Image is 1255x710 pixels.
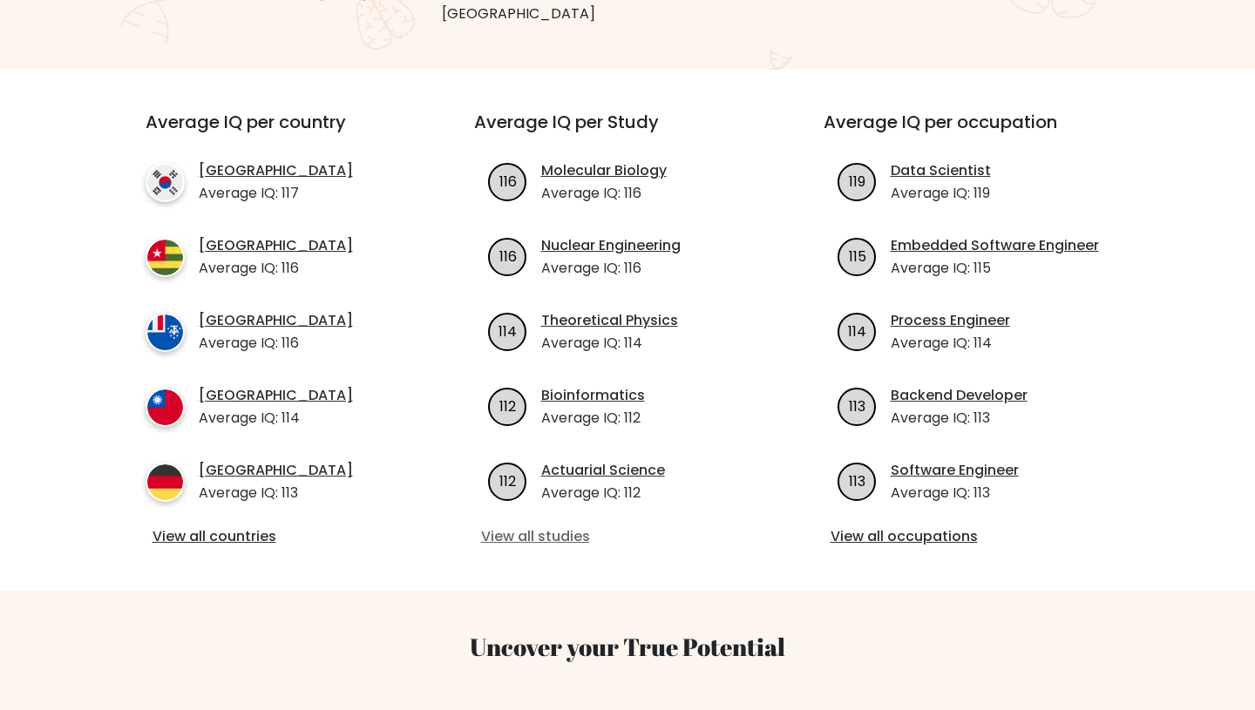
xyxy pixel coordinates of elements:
[891,385,1028,406] a: Backend Developer
[499,396,516,416] text: 112
[541,333,678,354] p: Average IQ: 114
[891,333,1010,354] p: Average IQ: 114
[199,310,353,331] a: [GEOGRAPHIC_DATA]
[146,238,185,277] img: country
[849,171,865,191] text: 119
[541,460,665,481] a: Actuarial Science
[541,408,645,429] p: Average IQ: 112
[499,246,516,266] text: 116
[499,171,516,191] text: 116
[831,526,1124,547] a: View all occupations
[849,470,865,490] text: 113
[541,183,667,204] p: Average IQ: 116
[891,483,1019,504] p: Average IQ: 113
[848,321,866,341] text: 114
[848,246,865,266] text: 115
[153,526,404,547] a: View all countries
[541,160,667,181] a: Molecular Biology
[146,388,185,427] img: country
[199,258,353,279] p: Average IQ: 116
[891,235,1099,256] a: Embedded Software Engineer
[541,310,678,331] a: Theoretical Physics
[541,258,681,279] p: Average IQ: 116
[146,163,185,202] img: country
[891,408,1028,429] p: Average IQ: 113
[199,408,353,429] p: Average IQ: 114
[63,632,1192,662] h3: Uncover your True Potential
[891,258,1099,279] p: Average IQ: 115
[499,321,517,341] text: 114
[849,396,865,416] text: 113
[541,235,681,256] a: Nuclear Engineering
[146,313,185,352] img: country
[891,183,991,204] p: Average IQ: 119
[199,183,353,204] p: Average IQ: 117
[199,483,353,504] p: Average IQ: 113
[199,333,353,354] p: Average IQ: 116
[499,470,516,490] text: 112
[541,483,665,504] p: Average IQ: 112
[146,112,411,153] h3: Average IQ per country
[474,112,782,153] h3: Average IQ per Study
[199,460,353,481] a: [GEOGRAPHIC_DATA]
[199,235,353,256] a: [GEOGRAPHIC_DATA]
[824,112,1131,153] h3: Average IQ per occupation
[199,385,353,406] a: [GEOGRAPHIC_DATA]
[891,160,991,181] a: Data Scientist
[199,160,353,181] a: [GEOGRAPHIC_DATA]
[891,460,1019,481] a: Software Engineer
[146,463,185,502] img: country
[891,310,1010,331] a: Process Engineer
[541,385,645,406] a: Bioinformatics
[481,526,775,547] a: View all studies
